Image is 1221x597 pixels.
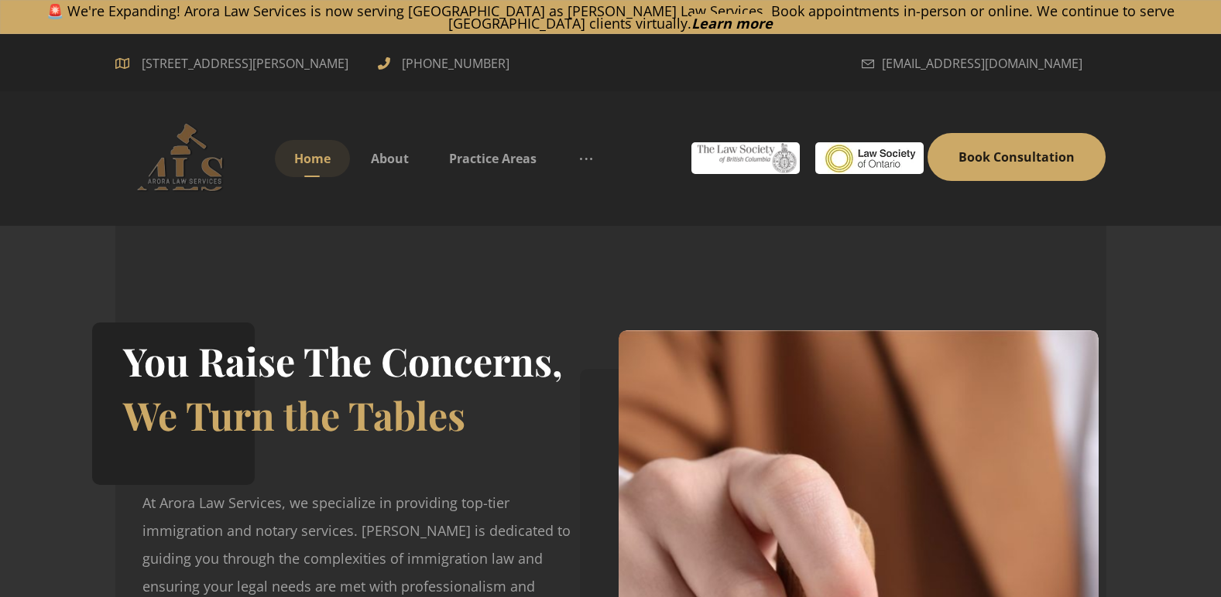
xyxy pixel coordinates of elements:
img: Arora Law Services [115,122,255,192]
img: # [691,142,800,174]
a: [STREET_ADDRESS][PERSON_NAME] [115,53,355,70]
a: [PHONE_NUMBER] [378,53,513,70]
span: Practice Areas [449,150,537,167]
a: About [352,140,428,177]
a: Advocate (IN) | Barrister (CA) | Solicitor | Notary Public [115,122,255,192]
span: [EMAIL_ADDRESS][DOMAIN_NAME] [882,51,1082,76]
span: Home [294,150,331,167]
span: We Turn the Tables [123,389,465,441]
p: 🚨 We're Expanding! Arora Law Services is now serving [GEOGRAPHIC_DATA] as [PERSON_NAME] Law Servi... [1,5,1220,29]
a: More links [557,140,615,177]
img: # [815,142,924,174]
h2: You Raise The Concerns, [123,334,563,388]
span: [PHONE_NUMBER] [398,51,513,76]
a: Practice Areas [430,140,556,177]
span: About [371,150,409,167]
a: Book Consultation [928,133,1106,181]
a: Learn more [691,14,773,32]
a: Home [275,140,350,177]
span: [STREET_ADDRESS][PERSON_NAME] [135,51,355,76]
span: Book Consultation [959,148,1075,165]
